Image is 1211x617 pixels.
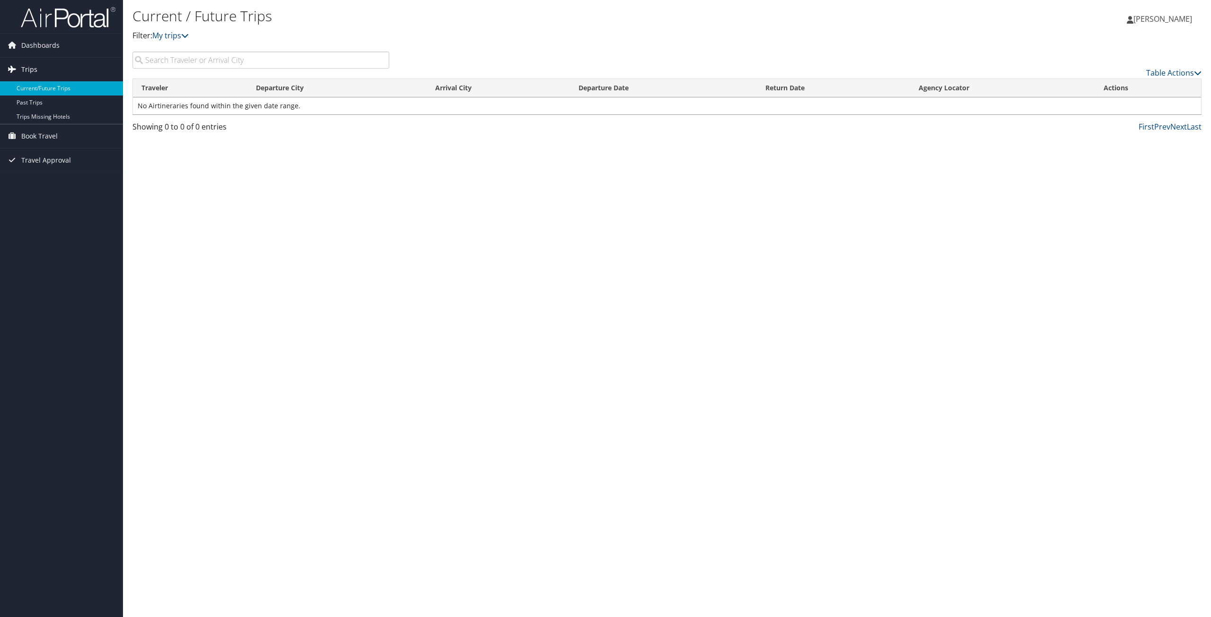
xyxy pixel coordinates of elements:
span: Trips [21,58,37,81]
a: [PERSON_NAME] [1127,5,1202,33]
th: Return Date: activate to sort column ascending [757,79,910,97]
img: airportal-logo.png [21,6,115,28]
div: Showing 0 to 0 of 0 entries [132,121,389,137]
a: Prev [1154,122,1170,132]
span: Book Travel [21,124,58,148]
th: Arrival City: activate to sort column ascending [427,79,570,97]
th: Agency Locator: activate to sort column ascending [910,79,1095,97]
td: No Airtineraries found within the given date range. [133,97,1201,114]
span: Dashboards [21,34,60,57]
th: Departure City: activate to sort column ascending [247,79,426,97]
th: Actions [1095,79,1201,97]
h1: Current / Future Trips [132,6,845,26]
a: Table Actions [1146,68,1202,78]
span: [PERSON_NAME] [1133,14,1192,24]
p: Filter: [132,30,845,42]
a: Last [1187,122,1202,132]
a: Next [1170,122,1187,132]
span: Travel Approval [21,148,71,172]
input: Search Traveler or Arrival City [132,52,389,69]
th: Traveler: activate to sort column ascending [133,79,247,97]
a: My trips [152,30,189,41]
th: Departure Date: activate to sort column descending [570,79,757,97]
a: First [1139,122,1154,132]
